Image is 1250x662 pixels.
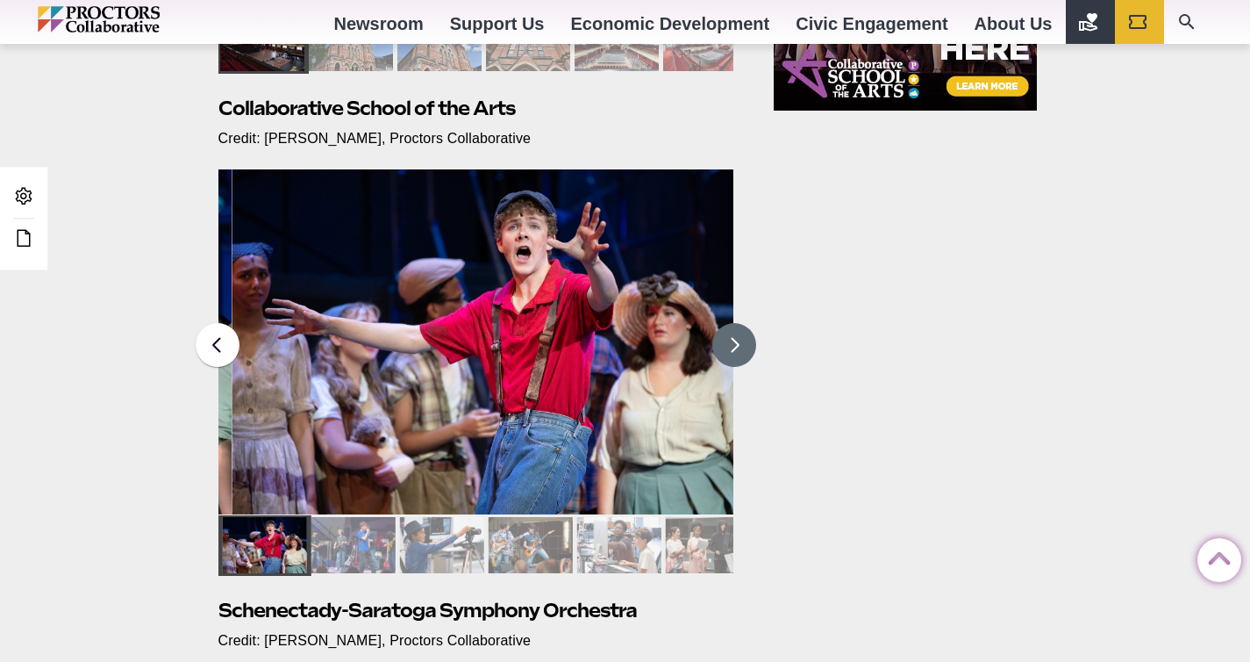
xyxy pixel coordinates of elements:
button: Next slide [712,323,756,367]
p: Credit: [PERSON_NAME], Proctors Collaborative [218,631,734,651]
p: Credit: [PERSON_NAME], Proctors Collaborative [218,129,734,148]
button: Previous slide [196,323,239,367]
img: Proctors logo [38,6,235,32]
a: Back to Top [1197,539,1232,574]
a: Admin Area [9,181,39,213]
strong: Collaborative School of the Arts [218,97,515,119]
strong: Schenectady-Saratoga Symphony Orchestra [218,599,637,622]
a: Edit this Post/Page [9,223,39,255]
